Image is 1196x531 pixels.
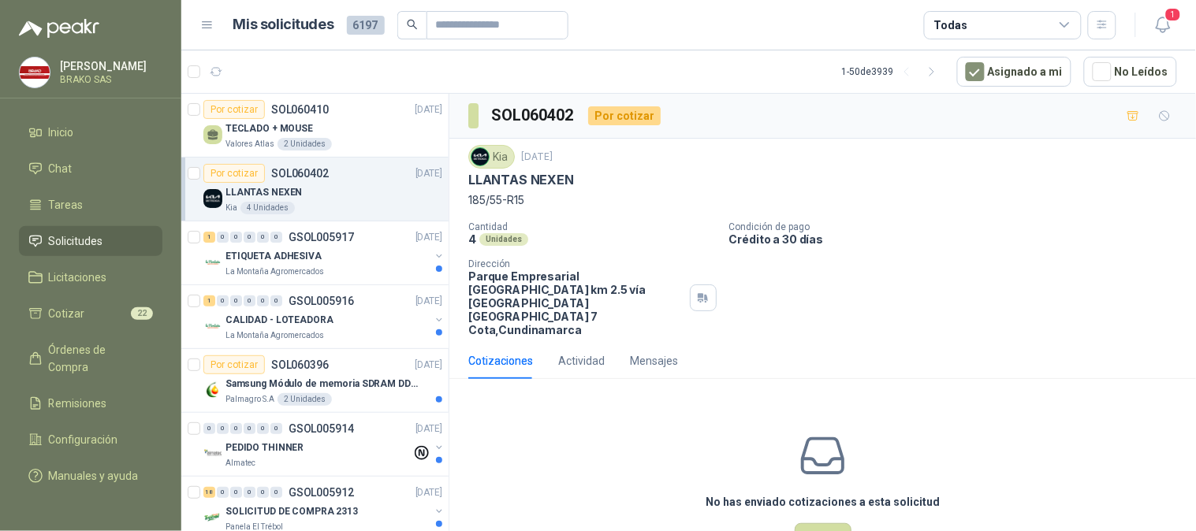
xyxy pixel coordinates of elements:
[225,457,255,470] p: Almatec
[203,487,215,498] div: 18
[289,423,354,434] p: GSOL005914
[203,355,265,374] div: Por cotizar
[49,269,107,286] span: Licitaciones
[19,154,162,184] a: Chat
[60,75,158,84] p: BRAKO SAS
[233,13,334,36] h1: Mis solicitudes
[957,57,1071,87] button: Asignado a mi
[468,145,515,169] div: Kia
[468,172,574,188] p: LLANTAS NEXEN
[181,158,449,221] a: Por cotizarSOL060402[DATE] Company LogoLLANTAS NEXENKia4 Unidades
[217,295,229,306] div: 0
[203,100,265,119] div: Por cotizar
[19,388,162,418] a: Remisiones
[270,423,282,434] div: 0
[415,166,442,181] p: [DATE]
[225,265,324,278] p: La Montaña Agromercados
[347,16,385,35] span: 6197
[244,423,255,434] div: 0
[131,307,153,320] span: 22
[225,377,422,392] p: Samsung Módulo de memoria SDRAM DDR4 M393A2G40DB0 de 16 GB M393A2G40DB0-CPB
[20,58,50,87] img: Company Logo
[225,185,302,200] p: LLANTAS NEXEN
[203,317,222,336] img: Company Logo
[729,221,1190,232] p: Condición de pago
[471,148,489,165] img: Company Logo
[225,393,274,406] p: Palmagro S.A
[479,233,528,246] div: Unidades
[468,352,533,369] div: Cotizaciones
[49,305,85,322] span: Cotizar
[468,258,684,269] p: Dirección
[225,121,313,136] p: TECLADO + MOUSE
[203,164,265,183] div: Por cotizar
[289,295,354,306] p: GSOL005916
[217,423,229,434] div: 0
[225,313,333,328] p: CALIDAD - LOTEADORA
[225,249,322,264] p: ETIQUETA ADHESIVA
[842,59,945,84] div: 1 - 50 de 3939
[19,461,162,491] a: Manuales y ayuda
[49,395,107,412] span: Remisiones
[49,431,118,448] span: Configuración
[203,444,222,463] img: Company Logo
[729,232,1190,246] p: Crédito a 30 días
[203,381,222,399] img: Company Logo
[407,19,418,30] span: search
[468,191,1177,209] p: 185/55-R15
[49,232,103,250] span: Solicitudes
[203,253,222,272] img: Company Logo
[230,487,242,498] div: 0
[588,106,661,125] div: Por cotizar
[521,150,553,165] p: [DATE]
[706,493,940,511] h3: No has enviado cotizaciones a esta solicitud
[270,487,282,498] div: 0
[1084,57,1177,87] button: No Leídos
[225,138,274,150] p: Valores Atlas
[415,421,442,436] p: [DATE]
[203,419,445,470] a: 0 0 0 0 0 0 GSOL005914[DATE] Company LogoPEDIDO THINNERAlmatec
[49,196,84,214] span: Tareas
[230,423,242,434] div: 0
[225,202,237,214] p: Kia
[49,124,74,141] span: Inicio
[289,487,354,498] p: GSOL005912
[289,232,354,243] p: GSOL005917
[203,232,215,243] div: 1
[415,485,442,500] p: [DATE]
[1164,7,1182,22] span: 1
[230,295,242,306] div: 0
[415,358,442,373] p: [DATE]
[217,232,229,243] div: 0
[270,232,282,243] div: 0
[257,232,269,243] div: 0
[19,117,162,147] a: Inicio
[244,487,255,498] div: 0
[1149,11,1177,39] button: 1
[60,61,158,72] p: [PERSON_NAME]
[934,17,967,34] div: Todas
[203,189,222,208] img: Company Logo
[257,295,269,306] div: 0
[19,425,162,455] a: Configuración
[278,393,332,406] div: 2 Unidades
[270,295,282,306] div: 0
[181,94,449,158] a: Por cotizarSOL060410[DATE] TECLADO + MOUSEValores Atlas2 Unidades
[217,487,229,498] div: 0
[415,102,442,117] p: [DATE]
[19,19,99,38] img: Logo peakr
[19,299,162,329] a: Cotizar22
[271,359,329,370] p: SOL060396
[19,190,162,220] a: Tareas
[225,440,304,455] p: PEDIDO THINNER
[203,228,445,278] a: 1 0 0 0 0 0 GSOL005917[DATE] Company LogoETIQUETA ADHESIVALa Montaña Agromercados
[181,349,449,413] a: Por cotizarSOL060396[DATE] Company LogoSamsung Módulo de memoria SDRAM DDR4 M393A2G40DB0 de 16 GB...
[203,423,215,434] div: 0
[230,232,242,243] div: 0
[415,294,442,309] p: [DATE]
[225,329,324,342] p: La Montaña Agromercados
[244,295,255,306] div: 0
[271,104,329,115] p: SOL060410
[19,335,162,382] a: Órdenes de Compra
[203,508,222,527] img: Company Logo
